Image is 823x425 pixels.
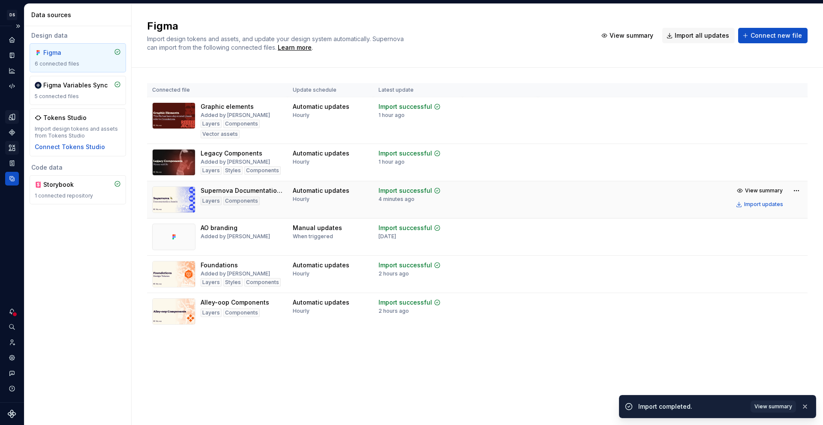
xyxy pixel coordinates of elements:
[378,224,432,232] div: Import successful
[201,308,222,317] div: Layers
[378,159,405,165] div: 1 hour ago
[5,351,19,365] a: Settings
[293,224,342,232] div: Manual updates
[378,308,409,314] div: 2 hours ago
[378,233,396,240] div: [DATE]
[5,320,19,334] button: Search ⌘K
[5,335,19,349] a: Invite team
[751,401,796,413] button: View summary
[43,180,84,189] div: Storybook
[733,185,787,197] button: View summary
[201,197,222,205] div: Layers
[201,120,222,128] div: Layers
[733,198,787,210] button: Import updates
[378,196,415,203] div: 4 minutes ago
[35,143,105,151] button: Connect Tokens Studio
[5,156,19,170] a: Storybook stories
[5,141,19,155] a: Assets
[662,28,735,43] button: Import all updates
[5,79,19,93] a: Code automation
[223,120,260,128] div: Components
[223,278,243,287] div: Styles
[223,308,260,317] div: Components
[30,31,126,40] div: Design data
[638,402,745,411] div: Import completed.
[378,186,432,195] div: Import successful
[597,28,659,43] button: View summary
[35,60,121,67] div: 6 connected files
[5,48,19,62] a: Documentation
[751,31,802,40] span: Connect new file
[278,43,312,52] a: Learn more
[378,102,432,111] div: Import successful
[30,108,126,156] a: Tokens StudioImport design tokens and assets from Tokens StudioConnect Tokens Studio
[293,261,349,269] div: Automatic updates
[201,149,262,158] div: Legacy Components
[288,83,373,97] th: Update schedule
[43,81,108,90] div: Figma Variables Sync
[5,366,19,380] button: Contact support
[147,19,587,33] h2: Figma
[201,278,222,287] div: Layers
[378,149,432,158] div: Import successful
[35,192,121,199] div: 1 connected repository
[30,43,126,72] a: Figma6 connected files
[738,28,808,43] button: Connect new file
[201,186,282,195] div: Supernova Documentation Assets
[610,31,653,40] span: View summary
[147,83,288,97] th: Connected file
[147,35,405,51] span: Import design tokens and assets, and update your design system automatically. Supernova can impor...
[8,410,16,418] svg: Supernova Logo
[12,20,24,32] button: Expand sidebar
[293,159,309,165] div: Hourly
[30,76,126,105] a: Figma Variables Sync5 connected files
[378,112,405,119] div: 1 hour ago
[30,175,126,204] a: Storybook1 connected repository
[201,112,270,119] div: Added by [PERSON_NAME]
[43,48,84,57] div: Figma
[2,6,22,24] button: DS
[201,233,270,240] div: Added by [PERSON_NAME]
[201,261,238,269] div: Foundations
[5,172,19,186] div: Data sources
[5,126,19,139] a: Components
[43,114,87,122] div: Tokens Studio
[5,64,19,78] a: Analytics
[5,33,19,47] div: Home
[5,305,19,318] button: Notifications
[201,224,237,232] div: AO branding
[201,159,270,165] div: Added by [PERSON_NAME]
[31,11,128,19] div: Data sources
[201,102,254,111] div: Graphic elements
[201,270,270,277] div: Added by [PERSON_NAME]
[30,163,126,172] div: Code data
[5,110,19,124] a: Design tokens
[7,10,17,20] div: DS
[293,112,309,119] div: Hourly
[293,233,333,240] div: When triggered
[293,102,349,111] div: Automatic updates
[378,270,409,277] div: 2 hours ago
[675,31,729,40] span: Import all updates
[35,93,121,100] div: 5 connected files
[293,149,349,158] div: Automatic updates
[744,201,783,208] div: Import updates
[293,270,309,277] div: Hourly
[201,130,240,138] div: Vector assets
[378,298,432,307] div: Import successful
[378,261,432,269] div: Import successful
[223,197,260,205] div: Components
